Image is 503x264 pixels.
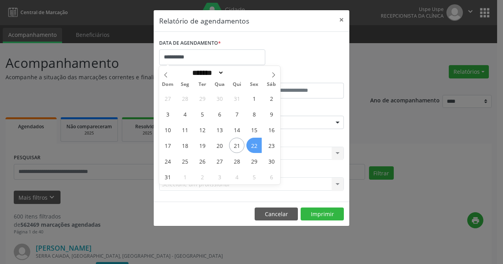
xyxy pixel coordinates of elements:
span: Sáb [263,82,280,87]
span: Agosto 17, 2025 [160,138,175,153]
span: Agosto 31, 2025 [160,169,175,184]
span: Setembro 4, 2025 [229,169,244,184]
span: Agosto 18, 2025 [177,138,193,153]
span: Agosto 26, 2025 [195,153,210,169]
span: Agosto 24, 2025 [160,153,175,169]
button: Close [334,10,349,29]
span: Qua [211,82,228,87]
span: Agosto 19, 2025 [195,138,210,153]
span: Dom [159,82,176,87]
span: Agosto 4, 2025 [177,106,193,122]
button: Cancelar [255,208,298,221]
span: Agosto 12, 2025 [195,122,210,137]
span: Agosto 15, 2025 [246,122,262,137]
span: Agosto 5, 2025 [195,106,210,122]
span: Julho 29, 2025 [195,91,210,106]
span: Agosto 10, 2025 [160,122,175,137]
span: Seg [176,82,194,87]
span: Agosto 3, 2025 [160,106,175,122]
span: Sex [246,82,263,87]
span: Setembro 5, 2025 [246,169,262,184]
span: Qui [228,82,246,87]
span: Agosto 22, 2025 [246,138,262,153]
span: Setembro 1, 2025 [177,169,193,184]
span: Julho 30, 2025 [212,91,227,106]
button: Imprimir [301,208,344,221]
span: Agosto 30, 2025 [264,153,279,169]
span: Setembro 6, 2025 [264,169,279,184]
span: Agosto 20, 2025 [212,138,227,153]
span: Agosto 6, 2025 [212,106,227,122]
span: Agosto 16, 2025 [264,122,279,137]
span: Agosto 29, 2025 [246,153,262,169]
label: ATÉ [253,71,344,83]
select: Month [189,69,224,77]
label: DATA DE AGENDAMENTO [159,37,221,49]
span: Agosto 1, 2025 [246,91,262,106]
h5: Relatório de agendamentos [159,16,249,26]
span: Agosto 7, 2025 [229,106,244,122]
span: Agosto 11, 2025 [177,122,193,137]
span: Agosto 27, 2025 [212,153,227,169]
span: Ter [194,82,211,87]
span: Agosto 23, 2025 [264,138,279,153]
span: Agosto 13, 2025 [212,122,227,137]
span: Agosto 25, 2025 [177,153,193,169]
span: Agosto 2, 2025 [264,91,279,106]
input: Year [224,69,250,77]
span: Setembro 2, 2025 [195,169,210,184]
span: Julho 27, 2025 [160,91,175,106]
span: Agosto 28, 2025 [229,153,244,169]
span: Agosto 9, 2025 [264,106,279,122]
span: Agosto 21, 2025 [229,138,244,153]
span: Setembro 3, 2025 [212,169,227,184]
span: Agosto 8, 2025 [246,106,262,122]
span: Agosto 14, 2025 [229,122,244,137]
span: Julho 28, 2025 [177,91,193,106]
span: Julho 31, 2025 [229,91,244,106]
